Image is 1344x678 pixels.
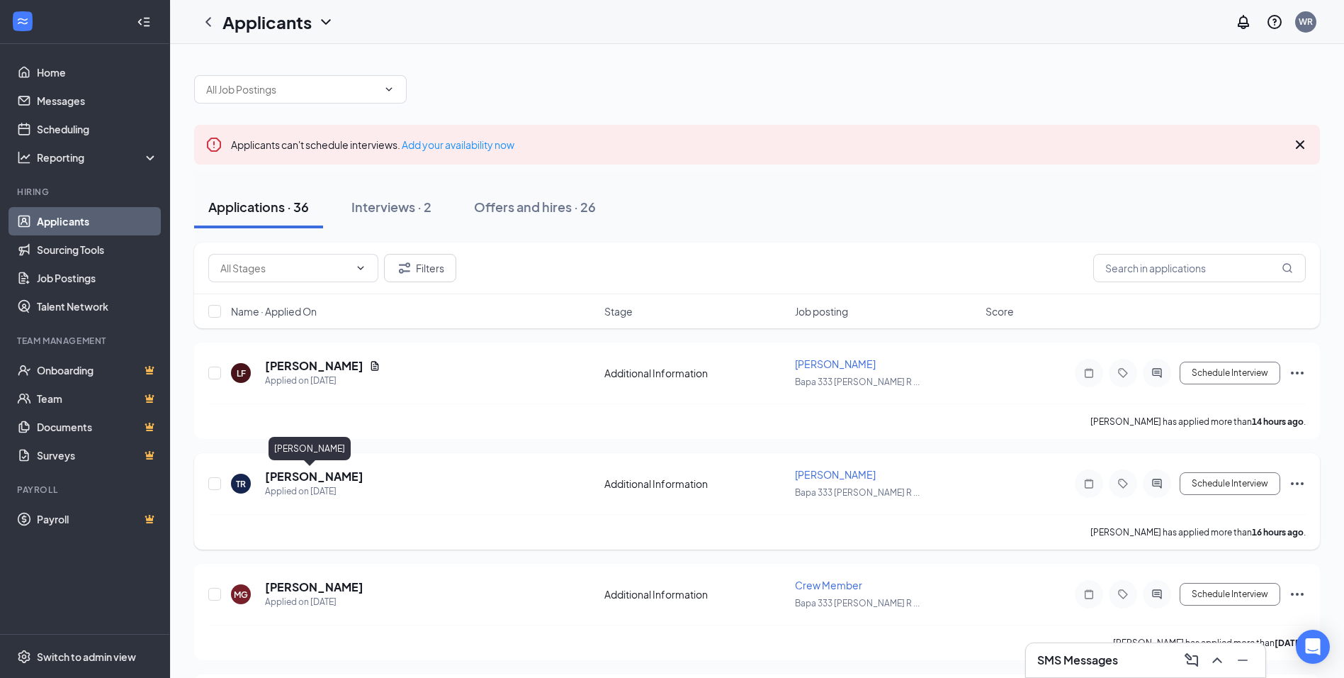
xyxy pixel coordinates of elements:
div: Open Intercom Messenger [1296,630,1330,664]
input: All Job Postings [206,82,378,97]
svg: Minimize [1234,652,1251,669]
svg: ActiveChat [1148,367,1165,379]
svg: ChevronDown [317,13,334,30]
a: Talent Network [37,292,158,321]
p: [PERSON_NAME] has applied more than . [1090,526,1306,538]
a: Add your availability now [402,138,514,151]
svg: ChevronDown [355,262,366,274]
h3: SMS Messages [1037,652,1118,668]
h5: [PERSON_NAME] [265,579,363,595]
input: Search in applications [1093,254,1306,282]
svg: ChevronUp [1209,652,1226,669]
div: Applied on [DATE] [265,484,363,499]
div: Additional Information [604,477,786,491]
svg: Ellipses [1289,475,1306,492]
button: Minimize [1231,649,1254,672]
b: 14 hours ago [1252,416,1304,427]
svg: Document [369,360,380,372]
svg: Note [1080,367,1097,379]
a: DocumentsCrown [37,413,158,441]
div: Reporting [37,150,159,165]
svg: Tag [1114,589,1131,600]
div: [PERSON_NAME] [269,437,351,460]
svg: MagnifyingGlass [1282,262,1293,274]
svg: Filter [396,260,413,277]
a: OnboardingCrown [37,356,158,384]
svg: Tag [1114,367,1131,379]
a: TeamCrown [37,384,158,413]
h1: Applicants [222,10,312,34]
svg: ChevronDown [383,84,395,95]
svg: ActiveChat [1148,589,1165,600]
h5: [PERSON_NAME] [265,469,363,484]
div: Hiring [17,186,155,198]
span: Job posting [795,304,848,318]
span: Stage [604,304,633,318]
svg: WorkstreamLogo [16,14,30,28]
svg: Tag [1114,478,1131,489]
span: Name · Applied On [231,304,317,318]
svg: Collapse [137,15,151,29]
span: [PERSON_NAME] [795,468,876,481]
button: Filter Filters [384,254,456,282]
svg: Notifications [1235,13,1252,30]
div: Switch to admin view [37,650,136,664]
span: Bapa 333 [PERSON_NAME] R ... [795,598,920,608]
div: Team Management [17,335,155,347]
p: [PERSON_NAME] has applied more than . [1113,637,1306,649]
svg: Settings [17,650,31,664]
svg: Ellipses [1289,365,1306,382]
a: Sourcing Tools [37,235,158,264]
svg: QuestionInfo [1266,13,1283,30]
p: [PERSON_NAME] has applied more than . [1090,416,1306,428]
a: PayrollCrown [37,505,158,533]
div: TR [236,478,246,490]
button: ComposeMessage [1180,649,1203,672]
b: 16 hours ago [1252,527,1304,538]
button: Schedule Interview [1180,472,1280,495]
div: LF [237,367,246,379]
a: Messages [37,87,158,115]
div: Offers and hires · 26 [474,198,596,216]
span: Bapa 333 [PERSON_NAME] R ... [795,377,920,387]
a: SurveysCrown [37,441,158,469]
h5: [PERSON_NAME] [265,358,363,374]
div: Payroll [17,484,155,496]
button: ChevronUp [1206,649,1229,672]
a: Home [37,58,158,87]
div: Additional Information [604,587,786,601]
div: Applied on [DATE] [265,374,380,388]
button: Schedule Interview [1180,362,1280,384]
span: Bapa 333 [PERSON_NAME] R ... [795,487,920,498]
b: [DATE] [1275,638,1304,648]
button: Schedule Interview [1180,583,1280,606]
svg: Error [205,136,222,153]
a: Applicants [37,207,158,235]
span: Score [986,304,1014,318]
svg: ActiveChat [1148,478,1165,489]
svg: Note [1080,478,1097,489]
input: All Stages [220,260,349,276]
svg: ChevronLeft [200,13,217,30]
div: Additional Information [604,366,786,380]
div: MG [234,589,248,601]
svg: Ellipses [1289,586,1306,603]
div: WR [1299,16,1313,28]
span: Applicants can't schedule interviews. [231,138,514,151]
div: Applied on [DATE] [265,595,363,609]
div: Applications · 36 [208,198,309,216]
svg: ComposeMessage [1183,652,1200,669]
div: Interviews · 2 [351,198,431,216]
span: [PERSON_NAME] [795,357,876,370]
a: Scheduling [37,115,158,143]
svg: Note [1080,589,1097,600]
svg: Analysis [17,150,31,165]
svg: Cross [1292,136,1309,153]
span: Crew Member [795,579,862,591]
a: Job Postings [37,264,158,292]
